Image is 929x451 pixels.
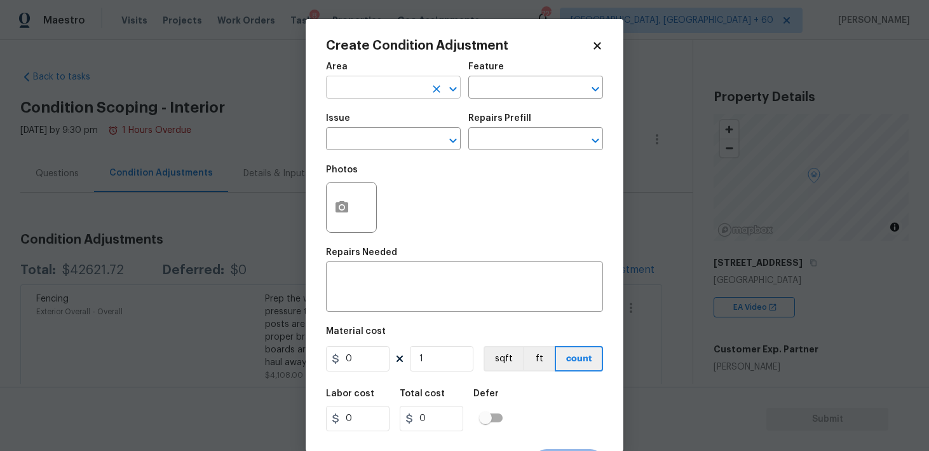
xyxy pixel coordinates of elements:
[326,165,358,174] h5: Photos
[523,346,555,371] button: ft
[326,327,386,336] h5: Material cost
[587,80,604,98] button: Open
[400,389,445,398] h5: Total cost
[326,39,592,52] h2: Create Condition Adjustment
[326,389,374,398] h5: Labor cost
[326,248,397,257] h5: Repairs Needed
[587,132,604,149] button: Open
[484,346,523,371] button: sqft
[444,132,462,149] button: Open
[555,346,603,371] button: count
[468,62,504,71] h5: Feature
[326,62,348,71] h5: Area
[473,389,499,398] h5: Defer
[428,80,445,98] button: Clear
[468,114,531,123] h5: Repairs Prefill
[444,80,462,98] button: Open
[326,114,350,123] h5: Issue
